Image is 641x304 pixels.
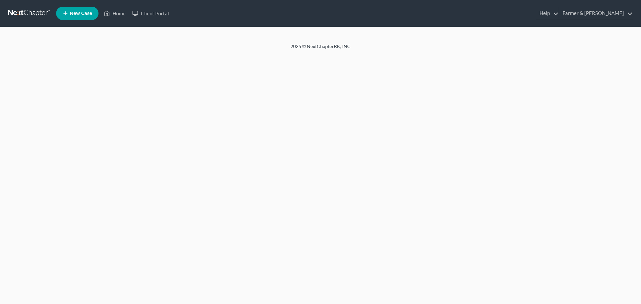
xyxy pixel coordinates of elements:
[536,7,559,19] a: Help
[56,7,98,20] new-legal-case-button: New Case
[559,7,633,19] a: Farmer & [PERSON_NAME]
[129,7,172,19] a: Client Portal
[130,43,511,55] div: 2025 © NextChapterBK, INC
[100,7,129,19] a: Home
